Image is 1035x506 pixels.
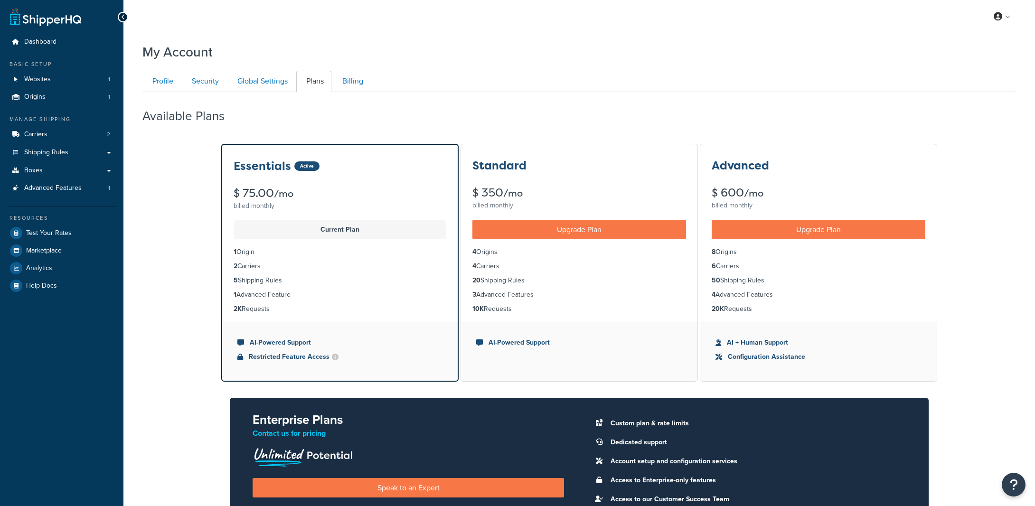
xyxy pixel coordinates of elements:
h3: Essentials [234,160,291,172]
strong: 5 [234,275,238,285]
div: Resources [7,214,116,222]
span: Carriers [24,131,47,139]
li: Websites [7,71,116,88]
div: $ 350 [472,187,686,199]
div: billed monthly [472,199,686,212]
strong: 2K [234,304,242,314]
a: Test Your Rates [7,225,116,242]
strong: 20K [712,304,724,314]
h2: Available Plans [142,109,239,123]
li: Carriers [234,261,446,272]
a: Security [182,71,226,92]
li: Carriers [7,126,116,143]
li: AI-Powered Support [237,337,442,348]
li: Origins [472,247,686,257]
small: /mo [744,187,763,200]
span: Advanced Features [24,184,82,192]
strong: 10K [472,304,484,314]
div: billed monthly [712,199,925,212]
li: Advanced Feature [234,290,446,300]
a: Speak to an Expert [253,478,564,497]
li: Account setup and configuration services [606,455,906,468]
a: Global Settings [227,71,295,92]
li: Dedicated support [606,436,906,449]
strong: 1 [234,247,236,257]
a: Websites 1 [7,71,116,88]
p: Contact us for pricing [253,427,564,440]
li: AI + Human Support [715,337,922,348]
li: Requests [234,304,446,314]
img: Unlimited Potential [253,445,353,467]
li: AI-Powered Support [476,337,682,348]
li: Custom plan & rate limits [606,417,906,430]
a: Upgrade Plan [472,220,686,239]
strong: 4 [472,247,476,257]
span: Shipping Rules [24,149,68,157]
a: Billing [332,71,371,92]
a: Carriers 2 [7,126,116,143]
div: Active [294,161,320,171]
strong: 8 [712,247,715,257]
button: Open Resource Center [1002,473,1026,497]
a: Boxes [7,162,116,179]
li: Origins [7,88,116,106]
div: $ 600 [712,187,925,199]
a: Upgrade Plan [712,220,925,239]
span: Help Docs [26,282,57,290]
li: Origin [234,247,446,257]
strong: 1 [234,290,236,300]
li: Carriers [472,261,686,272]
li: Shipping Rules [234,275,446,286]
a: Dashboard [7,33,116,51]
span: Analytics [26,264,52,272]
h3: Advanced [712,159,769,172]
strong: 4 [472,261,476,271]
span: 1 [108,184,110,192]
li: Advanced Features [712,290,925,300]
div: $ 75.00 [234,187,446,199]
h3: Standard [472,159,527,172]
strong: 50 [712,275,720,285]
a: Shipping Rules [7,144,116,161]
li: Access to our Customer Success Team [606,493,906,506]
li: Carriers [712,261,925,272]
a: Help Docs [7,277,116,294]
li: Requests [472,304,686,314]
span: Boxes [24,167,43,175]
strong: 2 [234,261,237,271]
li: Requests [712,304,925,314]
span: Origins [24,93,46,101]
strong: 20 [472,275,480,285]
div: Basic Setup [7,60,116,68]
a: ShipperHQ Home [10,7,81,26]
li: Shipping Rules [472,275,686,286]
strong: 4 [712,290,715,300]
h2: Enterprise Plans [253,413,564,427]
h1: My Account [142,43,213,61]
a: Plans [296,71,331,92]
li: Restricted Feature Access [237,352,442,362]
a: Marketplace [7,242,116,259]
li: Advanced Features [472,290,686,300]
li: Origins [712,247,925,257]
strong: 3 [472,290,476,300]
div: billed monthly [234,199,446,213]
a: Analytics [7,260,116,277]
div: Manage Shipping [7,115,116,123]
small: /mo [274,187,293,200]
span: Marketplace [26,247,62,255]
a: Profile [142,71,181,92]
li: Configuration Assistance [715,352,922,362]
span: 2 [107,131,110,139]
span: Dashboard [24,38,56,46]
a: Origins 1 [7,88,116,106]
span: Test Your Rates [26,229,72,237]
a: Advanced Features 1 [7,179,116,197]
span: 1 [108,75,110,84]
span: Websites [24,75,51,84]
